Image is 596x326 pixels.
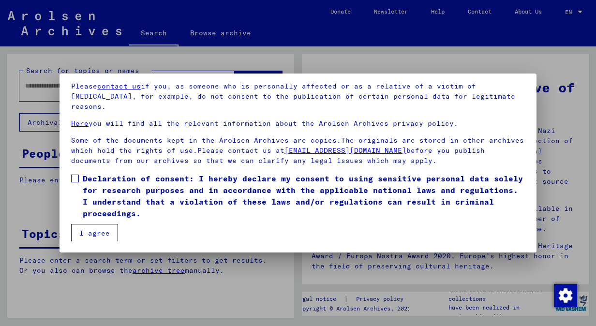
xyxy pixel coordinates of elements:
img: Change consent [554,284,577,307]
div: Change consent [553,283,577,307]
button: I agree [71,224,118,242]
p: Please if you, as someone who is personally affected or as a relative of a victim of [MEDICAL_DAT... [71,81,525,112]
span: Declaration of consent: I hereby declare my consent to using sensitive personal data solely for r... [83,173,525,219]
a: Here [71,119,89,128]
a: [EMAIL_ADDRESS][DOMAIN_NAME] [284,146,406,155]
a: contact us [97,82,141,90]
p: Some of the documents kept in the Arolsen Archives are copies.The originals are stored in other a... [71,135,525,166]
p: you will find all the relevant information about the Arolsen Archives privacy policy. [71,119,525,129]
